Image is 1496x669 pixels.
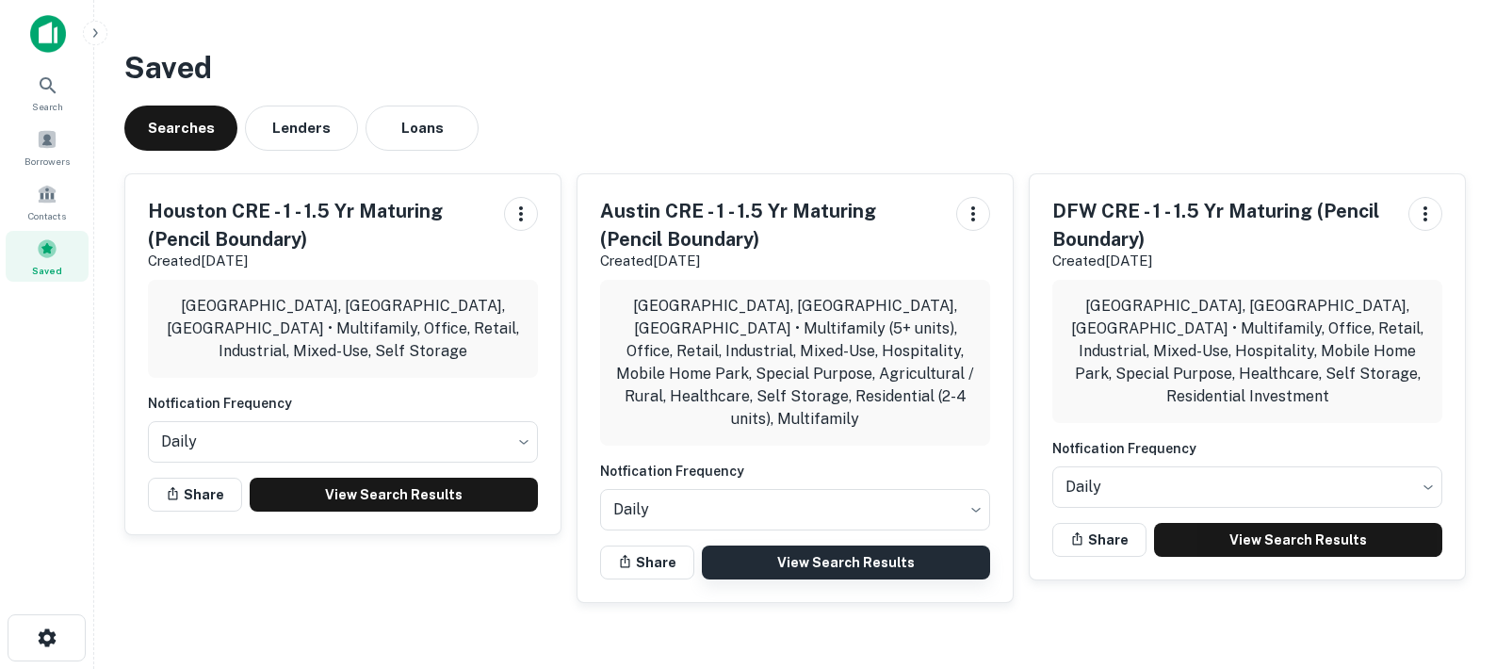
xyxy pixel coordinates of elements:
[600,197,941,253] h5: Austin CRE - 1 - 1.5 Yr Maturing (Pencil Boundary)
[600,483,990,536] div: Without label
[124,106,237,151] button: Searches
[1052,197,1393,253] h5: DFW CRE - 1 - 1.5 Yr Maturing (Pencil Boundary)
[6,122,89,172] a: Borrowers
[148,478,242,512] button: Share
[1052,523,1146,557] button: Share
[1154,523,1442,557] a: View Search Results
[702,546,990,579] a: View Search Results
[245,106,358,151] button: Lenders
[6,176,89,227] a: Contacts
[148,416,538,468] div: Without label
[32,263,62,278] span: Saved
[6,67,89,118] a: Search
[600,546,694,579] button: Share
[6,231,89,282] a: Saved
[366,106,479,151] button: Loans
[1052,250,1393,272] p: Created [DATE]
[32,99,63,114] span: Search
[1067,295,1427,408] p: [GEOGRAPHIC_DATA], [GEOGRAPHIC_DATA], [GEOGRAPHIC_DATA] • Multifamily, Office, Retail, Industrial...
[1402,518,1496,609] iframe: Chat Widget
[600,250,941,272] p: Created [DATE]
[163,295,523,363] p: [GEOGRAPHIC_DATA], [GEOGRAPHIC_DATA], [GEOGRAPHIC_DATA] • Multifamily, Office, Retail, Industrial...
[1052,461,1442,514] div: Without label
[28,208,66,223] span: Contacts
[615,295,975,431] p: [GEOGRAPHIC_DATA], [GEOGRAPHIC_DATA], [GEOGRAPHIC_DATA] • Multifamily (5+ units), Office, Retail,...
[148,197,489,253] h5: Houston CRE - 1 - 1.5 Yr Maturing (Pencil Boundary)
[24,154,70,169] span: Borrowers
[148,250,489,272] p: Created [DATE]
[600,461,990,481] h6: Notfication Frequency
[250,478,538,512] a: View Search Results
[148,393,538,414] h6: Notfication Frequency
[30,15,66,53] img: capitalize-icon.png
[1052,438,1442,459] h6: Notfication Frequency
[124,45,1466,90] h3: Saved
